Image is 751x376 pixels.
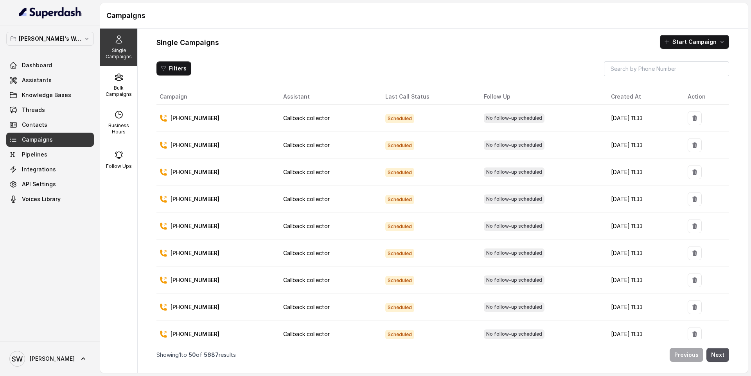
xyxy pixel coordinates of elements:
a: Threads [6,103,94,117]
a: Voices Library [6,192,94,206]
span: Callback collector [283,331,330,337]
td: [DATE] 11:33 [605,186,681,213]
span: No follow-up scheduled [484,329,544,339]
span: Dashboard [22,61,52,69]
a: Assistants [6,73,94,87]
span: Contacts [22,121,47,129]
p: Bulk Campaigns [103,85,134,97]
p: [PHONE_NUMBER] [171,114,219,122]
td: [DATE] 11:33 [605,213,681,240]
button: Next [706,348,729,362]
span: Scheduled [385,114,414,123]
button: Start Campaign [660,35,729,49]
th: Action [681,89,729,105]
span: No follow-up scheduled [484,221,544,231]
span: Threads [22,106,45,114]
td: [DATE] 11:33 [605,294,681,321]
a: Dashboard [6,58,94,72]
span: Integrations [22,166,56,173]
span: No follow-up scheduled [484,275,544,285]
td: [DATE] 11:33 [605,132,681,159]
span: Scheduled [385,249,414,258]
a: Campaigns [6,133,94,147]
a: Knowledge Bases [6,88,94,102]
span: Scheduled [385,195,414,204]
a: API Settings [6,177,94,191]
nav: Pagination [156,343,729,367]
p: [PHONE_NUMBER] [171,330,219,338]
span: Voices Library [22,195,61,203]
span: No follow-up scheduled [484,302,544,312]
span: Callback collector [283,169,330,175]
span: Callback collector [283,277,330,283]
span: No follow-up scheduled [484,140,544,150]
a: Contacts [6,118,94,132]
p: Follow Ups [106,163,132,169]
th: Assistant [277,89,379,105]
span: Callback collector [283,115,330,121]
button: [PERSON_NAME]'s Workspace [6,32,94,46]
span: No follow-up scheduled [484,113,544,123]
p: [PHONE_NUMBER] [171,195,219,203]
button: Filters [156,61,191,76]
p: [PHONE_NUMBER] [171,222,219,230]
p: [PHONE_NUMBER] [171,276,219,284]
span: Campaigns [22,136,53,144]
input: Search by Phone Number [604,61,729,76]
span: 50 [189,351,196,358]
th: Campaign [156,89,277,105]
p: [PHONE_NUMBER] [171,303,219,311]
td: [DATE] 11:33 [605,159,681,186]
th: Created At [605,89,681,105]
span: Assistants [22,76,52,84]
p: [PHONE_NUMBER] [171,141,219,149]
a: Pipelines [6,148,94,162]
h1: Campaigns [106,9,742,22]
td: [DATE] 11:33 [605,267,681,294]
p: [PERSON_NAME]'s Workspace [19,34,81,43]
span: Callback collector [283,142,330,148]
span: Callback collector [283,223,330,229]
th: Follow Up [478,89,605,105]
img: light.svg [19,6,82,19]
span: Scheduled [385,330,414,339]
a: Integrations [6,162,94,176]
p: Single Campaigns [103,47,134,60]
span: Scheduled [385,276,414,285]
p: Showing to of results [156,351,236,359]
span: Scheduled [385,141,414,150]
p: Business Hours [103,122,134,135]
span: Callback collector [283,304,330,310]
span: No follow-up scheduled [484,248,544,258]
span: No follow-up scheduled [484,194,544,204]
th: Last Call Status [379,89,478,105]
span: Callback collector [283,196,330,202]
a: [PERSON_NAME] [6,348,94,370]
span: Scheduled [385,222,414,231]
p: [PHONE_NUMBER] [171,168,219,176]
text: SW [12,355,23,363]
span: API Settings [22,180,56,188]
h1: Single Campaigns [156,36,219,49]
button: Previous [670,348,703,362]
span: Pipelines [22,151,47,158]
span: Callback collector [283,250,330,256]
span: Scheduled [385,168,414,177]
span: Knowledge Bases [22,91,71,99]
span: 1 [179,351,181,358]
p: [PHONE_NUMBER] [171,249,219,257]
span: Scheduled [385,303,414,312]
span: 5687 [204,351,219,358]
td: [DATE] 11:33 [605,240,681,267]
td: [DATE] 11:33 [605,105,681,132]
span: No follow-up scheduled [484,167,544,177]
span: [PERSON_NAME] [30,355,75,363]
td: [DATE] 11:33 [605,321,681,348]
